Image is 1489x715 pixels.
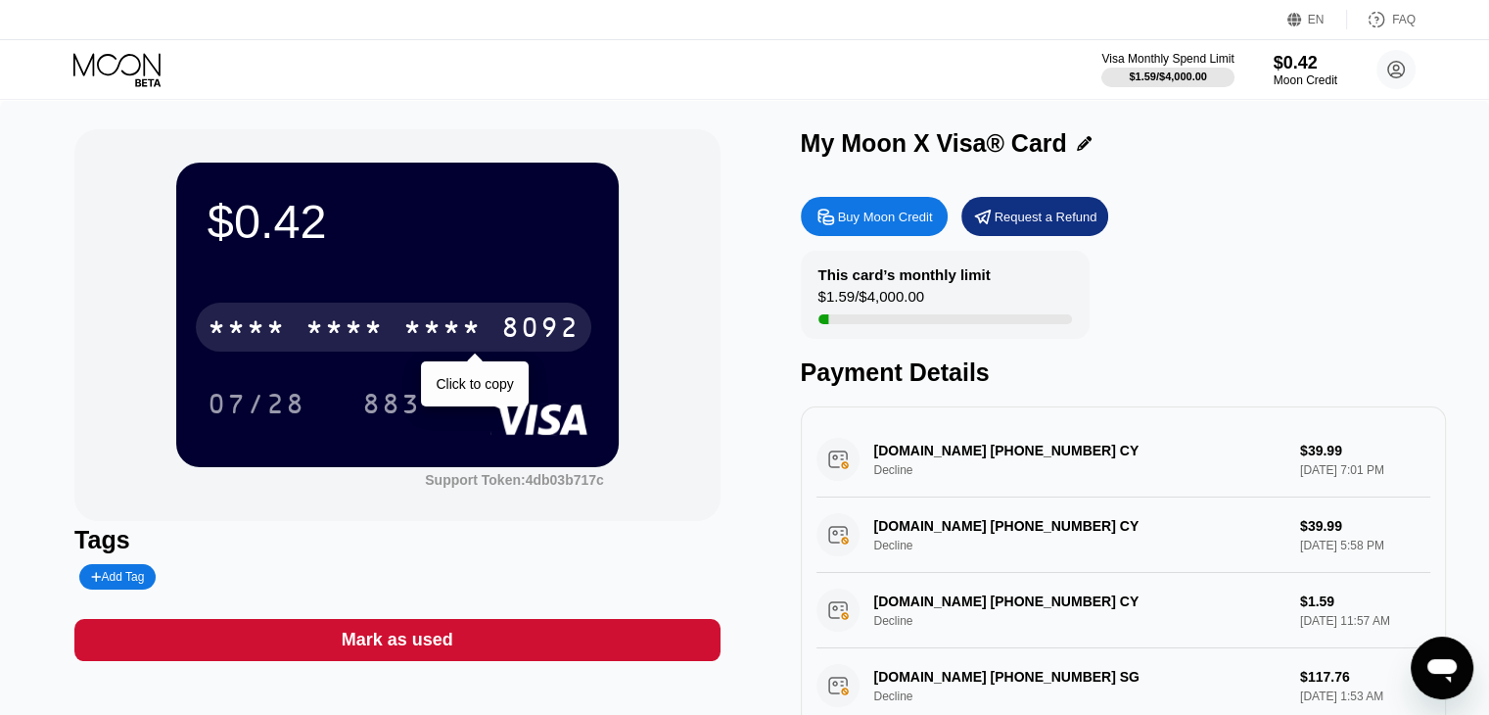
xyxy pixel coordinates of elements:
[348,379,436,428] div: 883
[208,391,305,422] div: 07/28
[362,391,421,422] div: 883
[995,209,1097,225] div: Request a Refund
[838,209,933,225] div: Buy Moon Credit
[1101,52,1233,66] div: Visa Monthly Spend Limit
[801,129,1067,158] div: My Moon X Visa® Card
[342,629,453,651] div: Mark as used
[74,619,720,661] div: Mark as used
[1347,10,1416,29] div: FAQ
[1392,13,1416,26] div: FAQ
[436,376,513,392] div: Click to copy
[208,194,587,249] div: $0.42
[1101,52,1233,87] div: Visa Monthly Spend Limit$1.59/$4,000.00
[91,570,144,584] div: Add Tag
[801,358,1446,387] div: Payment Details
[1274,53,1337,73] div: $0.42
[1274,53,1337,87] div: $0.42Moon Credit
[1274,73,1337,87] div: Moon Credit
[1129,71,1207,82] div: $1.59 / $4,000.00
[961,197,1108,236] div: Request a Refund
[74,526,720,554] div: Tags
[193,379,320,428] div: 07/28
[818,288,924,314] div: $1.59 / $4,000.00
[818,266,991,283] div: This card’s monthly limit
[79,564,156,590] div: Add Tag
[425,472,604,488] div: Support Token: 4db03b717c
[1287,10,1347,29] div: EN
[1411,637,1473,699] iframe: Button to launch messaging window
[425,472,604,488] div: Support Token:4db03b717c
[801,197,948,236] div: Buy Moon Credit
[1308,13,1325,26] div: EN
[501,314,580,346] div: 8092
